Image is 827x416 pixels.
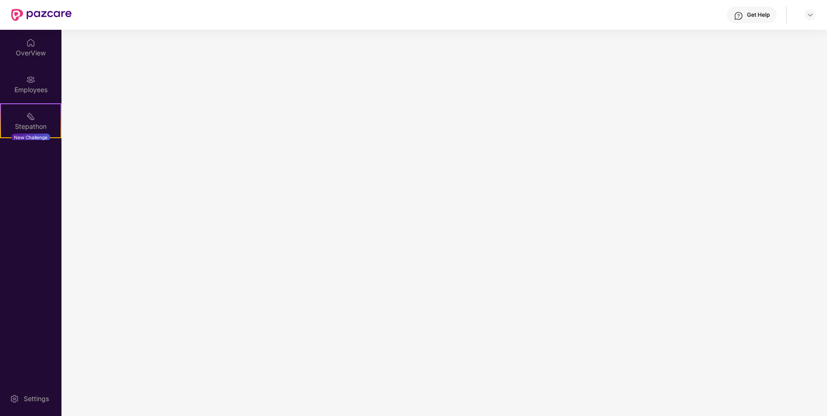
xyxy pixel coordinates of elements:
img: New Pazcare Logo [11,9,72,21]
img: svg+xml;base64,PHN2ZyBpZD0iRHJvcGRvd24tMzJ4MzIiIHhtbG5zPSJodHRwOi8vd3d3LnczLm9yZy8yMDAwL3N2ZyIgd2... [807,11,814,19]
img: svg+xml;base64,PHN2ZyBpZD0iRW1wbG95ZWVzIiB4bWxucz0iaHR0cDovL3d3dy53My5vcmcvMjAwMC9zdmciIHdpZHRoPS... [26,75,35,84]
img: svg+xml;base64,PHN2ZyBpZD0iSGVscC0zMngzMiIgeG1sbnM9Imh0dHA6Ly93d3cudzMub3JnLzIwMDAvc3ZnIiB3aWR0aD... [734,11,743,20]
img: svg+xml;base64,PHN2ZyB4bWxucz0iaHR0cDovL3d3dy53My5vcmcvMjAwMC9zdmciIHdpZHRoPSIyMSIgaGVpZ2h0PSIyMC... [26,112,35,121]
div: New Challenge [11,134,50,141]
div: Get Help [747,11,770,19]
div: Stepathon [1,122,61,131]
div: Settings [21,394,52,403]
img: svg+xml;base64,PHN2ZyBpZD0iU2V0dGluZy0yMHgyMCIgeG1sbnM9Imh0dHA6Ly93d3cudzMub3JnLzIwMDAvc3ZnIiB3aW... [10,394,19,403]
img: svg+xml;base64,PHN2ZyBpZD0iSG9tZSIgeG1sbnM9Imh0dHA6Ly93d3cudzMub3JnLzIwMDAvc3ZnIiB3aWR0aD0iMjAiIG... [26,38,35,47]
